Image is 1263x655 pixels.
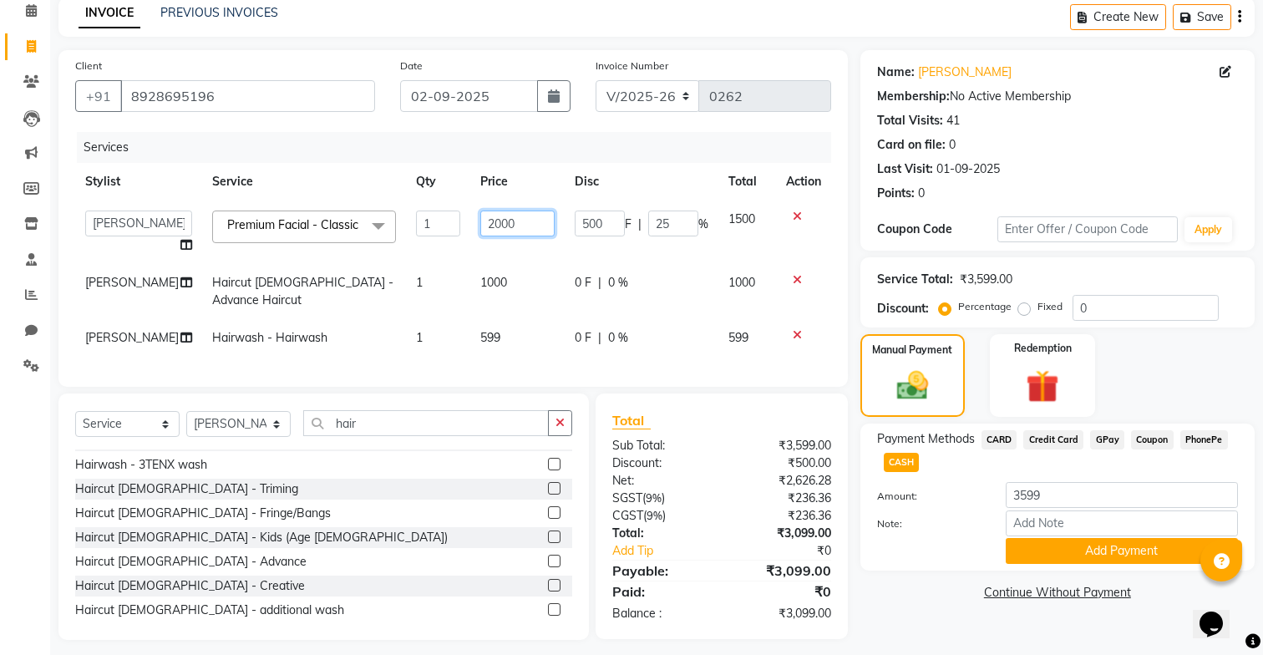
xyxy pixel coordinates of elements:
div: Name: [877,63,915,81]
span: 1000 [728,275,755,290]
div: ( ) [600,490,722,507]
div: Coupon Code [877,221,997,238]
label: Percentage [958,299,1012,314]
span: 1500 [728,211,755,226]
span: CASH [884,453,920,472]
th: Service [202,163,406,201]
div: ₹3,599.00 [722,437,844,454]
div: Haircut [DEMOGRAPHIC_DATA] - Kids (Age [DEMOGRAPHIC_DATA]) [75,529,448,546]
div: 41 [946,112,960,129]
span: Credit Card [1023,430,1083,449]
div: ₹3,099.00 [722,525,844,542]
div: Card on file: [877,136,946,154]
label: Fixed [1037,299,1063,314]
label: Note: [865,516,993,531]
div: ₹3,099.00 [722,605,844,622]
div: 0 [918,185,925,202]
span: CARD [981,430,1017,449]
img: _gift.svg [1016,366,1069,407]
span: 0 F [575,329,591,347]
span: 1 [416,275,423,290]
div: Haircut [DEMOGRAPHIC_DATA] - Creative [75,577,305,595]
div: No Active Membership [877,88,1238,105]
div: ₹3,599.00 [960,271,1012,288]
div: ₹236.36 [722,490,844,507]
div: ₹500.00 [722,454,844,472]
a: [PERSON_NAME] [918,63,1012,81]
span: 0 % [608,329,628,347]
input: Search by Name/Mobile/Email/Code [120,80,375,112]
div: ₹0 [722,581,844,602]
span: Total [612,412,651,429]
input: Amount [1006,482,1238,508]
span: 9% [646,491,662,505]
iframe: chat widget [1193,588,1246,638]
div: Paid: [600,581,722,602]
span: 1 [416,330,423,345]
a: Add Tip [600,542,742,560]
span: Haircut [DEMOGRAPHIC_DATA] - Advance Haircut [212,275,393,307]
span: Coupon [1131,430,1174,449]
div: Haircut [DEMOGRAPHIC_DATA] - additional wash [75,602,344,619]
input: Add Note [1006,510,1238,536]
input: Search or Scan [303,410,549,436]
span: [PERSON_NAME] [85,330,179,345]
div: Haircut [DEMOGRAPHIC_DATA] - Fringe/Bangs [75,505,331,522]
button: Apply [1184,217,1232,242]
label: Date [400,58,423,74]
label: Manual Payment [872,343,952,358]
label: Redemption [1014,341,1072,356]
input: Enter Offer / Coupon Code [997,216,1178,242]
div: Points: [877,185,915,202]
a: x [358,217,366,232]
span: 0 F [575,274,591,292]
th: Price [470,163,565,201]
span: % [698,216,708,233]
div: ( ) [600,507,722,525]
img: _cash.svg [887,368,938,404]
span: 1000 [480,275,507,290]
span: | [638,216,642,233]
button: Save [1173,4,1231,30]
div: ₹236.36 [722,507,844,525]
span: | [598,329,601,347]
div: ₹3,099.00 [722,561,844,581]
span: [PERSON_NAME] [85,275,179,290]
span: Premium Facial - Classic [227,217,358,232]
span: 9% [647,509,662,522]
span: 0 % [608,274,628,292]
span: SGST [612,490,642,505]
span: GPay [1090,430,1124,449]
div: Discount: [877,300,929,317]
button: +91 [75,80,122,112]
div: Haircut [DEMOGRAPHIC_DATA] - Advance [75,553,307,571]
div: ₹2,626.28 [722,472,844,490]
th: Action [776,163,831,201]
div: Services [77,132,844,163]
th: Qty [406,163,470,201]
div: 01-09-2025 [936,160,1000,178]
button: Create New [1070,4,1166,30]
th: Total [718,163,776,201]
span: Payment Methods [877,430,975,448]
span: Hairwash - Hairwash [212,330,327,345]
div: Haircut [DEMOGRAPHIC_DATA] - Triming [75,480,298,498]
div: 0 [949,136,956,154]
a: PREVIOUS INVOICES [160,5,278,20]
span: | [598,274,601,292]
span: F [625,216,631,233]
div: Membership: [877,88,950,105]
th: Stylist [75,163,202,201]
div: Service Total: [877,271,953,288]
div: Payable: [600,561,722,581]
span: 599 [480,330,500,345]
div: Sub Total: [600,437,722,454]
div: Discount: [600,454,722,472]
a: Continue Without Payment [864,584,1251,602]
div: Hairwash - 3TENX wash [75,456,207,474]
label: Client [75,58,102,74]
div: Balance : [600,605,722,622]
span: CGST [612,508,643,523]
div: Net: [600,472,722,490]
div: Total Visits: [877,112,943,129]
